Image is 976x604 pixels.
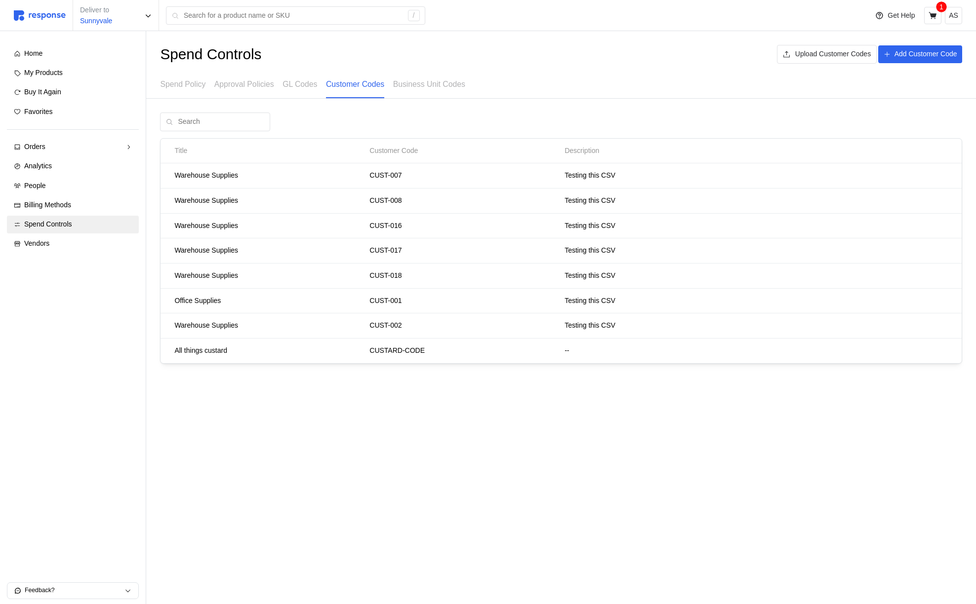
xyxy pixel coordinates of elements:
span: My Products [24,69,63,76]
div: Orders [24,142,122,152]
p: Warehouse Supplies [174,195,238,206]
button: Feedback? [7,583,138,599]
a: Home [7,45,139,63]
p: CUST-008 [369,195,558,206]
a: Favorites [7,103,139,121]
p: Testing this CSV [565,221,850,231]
p: Deliver to [80,5,112,16]
span: Home [24,49,42,57]
span: Buy It Again [24,88,61,96]
p: Title [174,146,187,156]
p: Testing this CSV [565,296,850,306]
p: Office Supplies [174,296,221,306]
div: / [408,10,420,22]
p: Description [565,146,599,156]
span: People [24,182,46,189]
p: CUST-016 [369,221,558,231]
p: Testing this CSV [565,195,850,206]
p: Warehouse Supplies [174,221,238,231]
p: CUST-001 [369,296,558,306]
p: GL Codes [283,78,317,90]
a: Vendors [7,235,139,253]
p: Add Customer Code [895,49,957,60]
p: Upload Customer Codes [795,49,871,60]
p: Get Help [888,10,915,21]
span: Favorites [24,108,53,115]
p: CUST-018 [369,270,558,281]
p: Warehouse Supplies [174,320,238,331]
a: Billing Methods [7,196,139,214]
p: All things custard [174,345,227,356]
p: Approval Policies [214,78,274,90]
p: CUSTARD-CODE [369,345,558,356]
input: Search for a product name or SKU [184,7,403,25]
p: Feedback? [25,586,124,595]
p: Testing this CSV [565,320,850,331]
span: Analytics [24,162,52,170]
button: AS [945,7,962,24]
span: Vendors [24,239,49,247]
a: Spend Controls [7,216,139,233]
button: Add Customer Code [878,45,962,63]
a: Buy It Again [7,83,139,101]
p: Customer Code [369,146,418,156]
input: Search [178,113,264,131]
button: Get Help [869,6,921,25]
span: Spend Controls [24,220,72,228]
span: Billing Methods [24,201,71,209]
p: Sunnyvale [80,16,112,27]
p: Warehouse Supplies [174,170,238,181]
p: Warehouse Supplies [174,270,238,281]
p: Business Unit Codes [393,78,465,90]
p: -- [565,345,850,356]
button: Upload Customer Codes [777,45,877,64]
p: AS [949,10,958,21]
p: Testing this CSV [565,270,850,281]
a: Analytics [7,157,139,175]
p: Spend Policy [160,78,205,90]
a: People [7,177,139,195]
p: Customer Codes [326,78,384,90]
a: My Products [7,64,139,82]
img: svg%3e [14,10,66,21]
p: 1 [939,1,943,12]
h1: Spend Controls [160,45,261,64]
p: CUST-007 [369,170,558,181]
p: CUST-017 [369,245,558,256]
p: Testing this CSV [565,245,850,256]
a: Orders [7,138,139,156]
p: Warehouse Supplies [174,245,238,256]
p: CUST-002 [369,320,558,331]
p: Testing this CSV [565,170,850,181]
